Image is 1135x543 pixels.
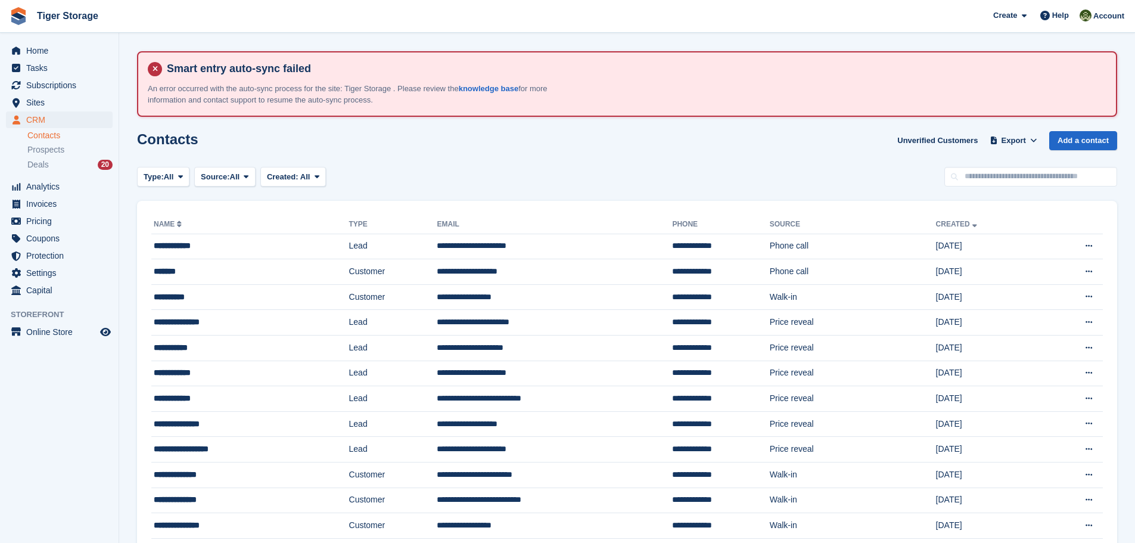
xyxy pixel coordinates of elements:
span: Subscriptions [26,77,98,94]
span: Analytics [26,178,98,195]
h1: Contacts [137,131,198,147]
td: [DATE] [936,463,1042,488]
span: Account [1093,10,1124,22]
a: Contacts [27,130,113,141]
td: Price reveal [770,336,936,361]
td: Phone call [770,234,936,259]
a: menu [6,247,113,264]
th: Source [770,215,936,234]
span: Storefront [11,309,119,321]
a: menu [6,230,113,247]
td: [DATE] [936,310,1042,336]
td: [DATE] [936,284,1042,310]
td: [DATE] [936,513,1042,539]
td: Price reveal [770,386,936,412]
span: Invoices [26,196,98,212]
span: Online Store [26,324,98,340]
a: menu [6,42,113,59]
a: menu [6,196,113,212]
span: Help [1052,10,1069,21]
span: Deals [27,159,49,170]
td: Phone call [770,259,936,285]
th: Type [349,215,437,234]
a: menu [6,265,113,281]
a: menu [6,77,113,94]
td: Walk-in [770,463,936,488]
span: All [164,171,174,183]
span: All [230,171,240,183]
a: menu [6,94,113,111]
span: Home [26,42,98,59]
td: Customer [349,259,437,285]
td: Lead [349,411,437,437]
span: Created: [267,172,298,181]
a: menu [6,111,113,128]
a: knowledge base [459,84,518,93]
span: Capital [26,282,98,299]
a: menu [6,178,113,195]
td: Price reveal [770,411,936,437]
span: Tasks [26,60,98,76]
a: Prospects [27,144,113,156]
span: All [300,172,310,181]
span: Pricing [26,213,98,229]
td: Lead [349,361,437,386]
td: Price reveal [770,361,936,386]
span: Protection [26,247,98,264]
td: Walk-in [770,284,936,310]
td: Customer [349,513,437,539]
img: stora-icon-8386f47178a22dfd0bd8f6a31ec36ba5ce8667c1dd55bd0f319d3a0aa187defe.svg [10,7,27,25]
span: Settings [26,265,98,281]
img: Matthew Ellwood [1080,10,1092,21]
td: [DATE] [936,361,1042,386]
td: Price reveal [770,310,936,336]
a: Preview store [98,325,113,339]
button: Export [987,131,1040,151]
td: Customer [349,463,437,488]
td: [DATE] [936,234,1042,259]
td: [DATE] [936,488,1042,513]
td: [DATE] [936,411,1042,437]
span: CRM [26,111,98,128]
th: Phone [672,215,769,234]
td: [DATE] [936,336,1042,361]
a: Add a contact [1049,131,1117,151]
td: Lead [349,310,437,336]
a: Created [936,220,979,228]
td: Lead [349,386,437,412]
p: An error occurred with the auto-sync process for the site: Tiger Storage . Please review the for ... [148,83,565,106]
a: Tiger Storage [32,6,103,26]
span: Type: [144,171,164,183]
td: Customer [349,488,437,513]
h4: Smart entry auto-sync failed [162,62,1106,76]
td: Walk-in [770,513,936,539]
td: Walk-in [770,488,936,513]
button: Created: All [260,167,326,187]
a: menu [6,213,113,229]
a: menu [6,60,113,76]
td: [DATE] [936,386,1042,412]
button: Type: All [137,167,189,187]
a: Name [154,220,184,228]
span: Source: [201,171,229,183]
span: Prospects [27,144,64,156]
td: Lead [349,437,437,463]
span: Export [1002,135,1026,147]
td: Lead [349,336,437,361]
span: Create [993,10,1017,21]
th: Email [437,215,672,234]
td: Price reveal [770,437,936,463]
td: [DATE] [936,259,1042,285]
a: menu [6,282,113,299]
span: Coupons [26,230,98,247]
a: Unverified Customers [893,131,982,151]
td: Customer [349,284,437,310]
td: Lead [349,234,437,259]
a: Deals 20 [27,159,113,171]
div: 20 [98,160,113,170]
button: Source: All [194,167,256,187]
span: Sites [26,94,98,111]
a: menu [6,324,113,340]
td: [DATE] [936,437,1042,463]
